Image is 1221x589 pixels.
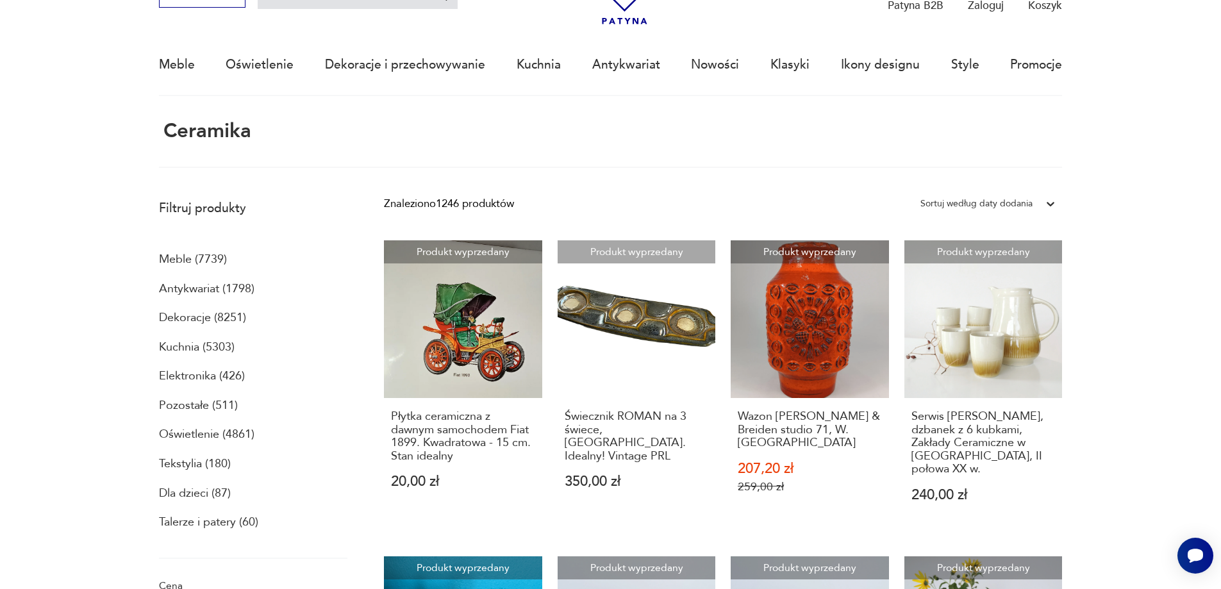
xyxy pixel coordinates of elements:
a: Produkt wyprzedanyWazon Dumler & Breiden studio 71, W. GermanyWazon [PERSON_NAME] & Breiden studi... [731,240,889,532]
a: Dekoracje i przechowywanie [325,35,485,94]
p: 259,00 zł [738,480,882,494]
a: Nowości [691,35,739,94]
a: Kuchnia (5303) [159,336,235,358]
a: Produkt wyprzedanyPłytka ceramiczna z dawnym samochodem Fiat 1899. Kwadratowa - 15 cm. Stan ideal... [384,240,542,532]
p: 350,00 zł [565,475,709,488]
iframe: Smartsupp widget button [1177,538,1213,574]
a: Meble [159,35,195,94]
a: Antykwariat (1798) [159,278,254,300]
h3: Świecznik ROMAN na 3 świece, [GEOGRAPHIC_DATA]. Idealny! Vintage PRL [565,410,709,463]
a: Meble (7739) [159,249,227,270]
a: Dekoracje (8251) [159,307,246,329]
a: Oświetlenie (4861) [159,424,254,445]
a: Dla dzieci (87) [159,483,231,504]
a: Elektronika (426) [159,365,245,387]
a: Style [951,35,979,94]
a: Produkt wyprzedanyŚwiecznik ROMAN na 3 świece, Mirostowice. Idealny! Vintage PRLŚwiecznik ROMAN n... [558,240,716,532]
a: Antykwariat [592,35,660,94]
h3: Wazon [PERSON_NAME] & Breiden studio 71, W. [GEOGRAPHIC_DATA] [738,410,882,449]
h1: ceramika [159,120,251,142]
div: Sortuj według daty dodania [920,195,1033,212]
a: Klasyki [770,35,810,94]
div: Znaleziono 1246 produktów [384,195,514,212]
p: 207,20 zł [738,462,882,476]
a: Oświetlenie [226,35,294,94]
p: 240,00 zł [911,488,1056,502]
p: Filtruj produkty [159,200,347,217]
h3: Serwis [PERSON_NAME], dzbanek z 6 kubkami, Zakłady Ceramiczne w [GEOGRAPHIC_DATA], II połowa XX w. [911,410,1056,476]
p: 20,00 zł [391,475,535,488]
a: Tekstylia (180) [159,453,231,475]
a: Talerze i patery (60) [159,511,258,533]
a: Kuchnia [517,35,561,94]
h3: Płytka ceramiczna z dawnym samochodem Fiat 1899. Kwadratowa - 15 cm. Stan idealny [391,410,535,463]
a: Ikony designu [841,35,920,94]
a: Promocje [1010,35,1062,94]
a: Pozostałe (511) [159,395,238,417]
a: Produkt wyprzedanySerwis Maria, dzbanek z 6 kubkami, Zakłady Ceramiczne w Mirostowicach, II połow... [904,240,1063,532]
